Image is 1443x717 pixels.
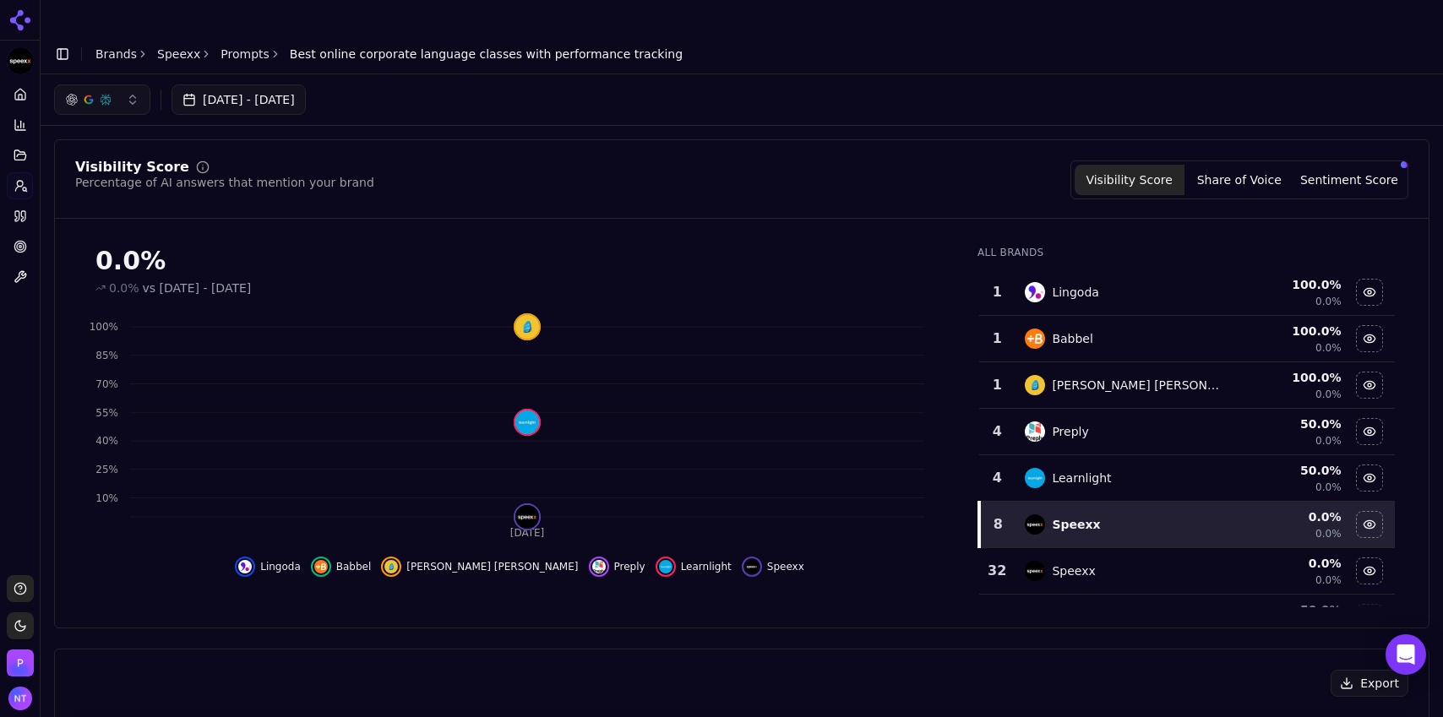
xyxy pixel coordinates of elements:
div: 0.0 % [1233,508,1342,525]
div: Speexx [1052,562,1095,579]
tspan: 25% [95,464,118,475]
a: Brands [95,47,137,61]
div: 100.0 % [1233,323,1342,339]
span: Best online corporate language classes with performance tracking [290,46,683,62]
img: babbel [1025,329,1045,349]
span: [PERSON_NAME] [PERSON_NAME] [406,560,578,573]
a: Speexx [157,46,200,62]
tspan: 55% [95,407,118,419]
div: 50.0 % [1233,601,1342,618]
button: Hide babbel data [1356,325,1383,352]
span: 0.0% [1315,341,1342,355]
span: 0.0% [1315,434,1342,448]
button: Open organization switcher [7,649,34,676]
img: Perrill [7,649,34,676]
tspan: 40% [95,435,118,447]
div: Lingoda [1052,284,1098,301]
img: rosetta stone [384,560,398,573]
span: 0.0% [109,280,139,296]
button: Show berlitz data [1356,604,1383,631]
button: Hide preply data [1356,418,1383,445]
div: 32 [986,561,1008,581]
tspan: [DATE] [510,527,545,539]
img: learnlight [515,410,539,434]
div: Learnlight [1052,470,1111,486]
tspan: 100% [90,321,118,333]
div: [PERSON_NAME] [PERSON_NAME] [1052,377,1219,394]
button: Hide babbel data [311,557,372,577]
div: 50.0 % [1233,416,1342,432]
div: 4 [986,468,1008,488]
button: Hide speexx data [1356,557,1383,584]
tspan: 10% [95,492,118,504]
div: Visibility Score [75,160,189,174]
button: Hide speexx data [742,557,804,577]
img: rosetta stone [1025,375,1045,395]
tr: 1rosetta stone[PERSON_NAME] [PERSON_NAME]100.0%0.0%Hide rosetta stone data [979,362,1395,409]
span: vs [DATE] - [DATE] [143,280,252,296]
tr: 1lingodaLingoda100.0%0.0%Hide lingoda data [979,269,1395,316]
button: Sentiment Score [1294,165,1404,195]
img: learnlight [659,560,672,573]
button: Hide lingoda data [235,557,301,577]
img: rosetta stone [515,315,539,339]
span: 0.0% [1315,388,1342,401]
button: Open user button [8,687,32,710]
span: 0.0% [1315,573,1342,587]
button: Export [1331,670,1408,697]
span: 0.0% [1315,481,1342,494]
img: lingoda [1025,282,1045,302]
div: Percentage of AI answers that mention your brand [75,174,374,191]
div: 1 [986,375,1008,395]
span: Lingoda [260,560,301,573]
span: Speexx [767,560,804,573]
button: Hide lingoda data [1356,279,1383,306]
img: preply [1025,421,1045,442]
button: Hide preply data [589,557,645,577]
img: speexx [1025,514,1045,535]
div: 1 [986,329,1008,349]
img: lingoda [238,560,252,573]
a: Prompts [221,46,270,62]
div: 1 [986,282,1008,302]
div: Open Intercom Messenger [1386,634,1426,675]
tr: 1babbelBabbel100.0%0.0%Hide babbel data [979,316,1395,362]
img: speexx [1025,561,1045,581]
button: Share of Voice [1184,165,1294,195]
img: preply [592,560,606,573]
tr: 4learnlightLearnlight50.0%0.0%Hide learnlight data [979,455,1395,502]
img: Nate Tower [8,687,32,710]
tr: 8speexxSpeexx0.0%0.0%Hide speexx data [979,502,1395,548]
div: 0.0% [95,246,944,276]
div: 0.0 % [1233,555,1342,572]
img: Speexx [7,47,34,74]
div: 8 [988,514,1008,535]
button: Visibility Score [1075,165,1184,195]
span: Learnlight [681,560,732,573]
div: All Brands [977,246,1395,259]
div: 4 [986,421,1008,442]
tr: 50.0%Show berlitz data [979,595,1395,641]
div: Babbel [1052,330,1092,347]
div: Preply [1052,423,1088,440]
button: Hide rosetta stone data [1356,372,1383,399]
tspan: 85% [95,350,118,361]
button: Hide speexx data [1356,511,1383,538]
nav: breadcrumb [95,46,683,62]
img: speexx [745,560,759,573]
tr: 4preplyPreply50.0%0.0%Hide preply data [979,409,1395,455]
button: Hide rosetta stone data [381,557,578,577]
img: speexx [515,505,539,529]
img: learnlight [1025,468,1045,488]
button: Current brand: Speexx [7,47,34,74]
span: 0.0% [1315,527,1342,540]
button: Hide learnlight data [656,557,732,577]
button: Hide learnlight data [1356,464,1383,492]
div: 100.0 % [1233,276,1342,293]
span: Babbel [336,560,372,573]
div: 100.0 % [1233,369,1342,386]
span: Preply [614,560,645,573]
div: Speexx [1052,516,1100,533]
tspan: 70% [95,378,118,390]
div: 50.0 % [1233,462,1342,479]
